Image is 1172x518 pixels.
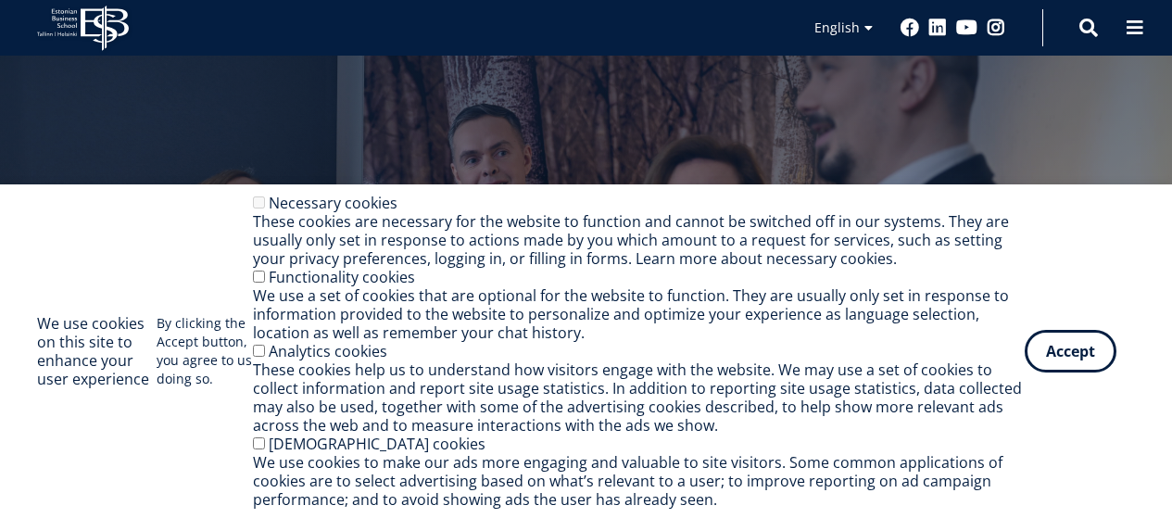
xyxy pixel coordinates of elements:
[253,453,1025,509] div: We use cookies to make our ads more engaging and valuable to site visitors. Some common applicati...
[987,19,1005,37] a: Instagram
[928,19,947,37] a: Linkedin
[37,314,157,388] h2: We use cookies on this site to enhance your user experience
[253,212,1025,268] div: These cookies are necessary for the website to function and cannot be switched off in our systems...
[269,341,387,361] label: Analytics cookies
[956,19,977,37] a: Youtube
[253,360,1025,435] div: These cookies help us to understand how visitors engage with the website. We may use a set of coo...
[269,267,415,287] label: Functionality cookies
[1025,330,1116,373] button: Accept
[253,286,1025,342] div: We use a set of cookies that are optional for the website to function. They are usually only set ...
[269,193,397,213] label: Necessary cookies
[901,19,919,37] a: Facebook
[269,434,485,454] label: [DEMOGRAPHIC_DATA] cookies
[157,314,253,388] p: By clicking the Accept button, you agree to us doing so.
